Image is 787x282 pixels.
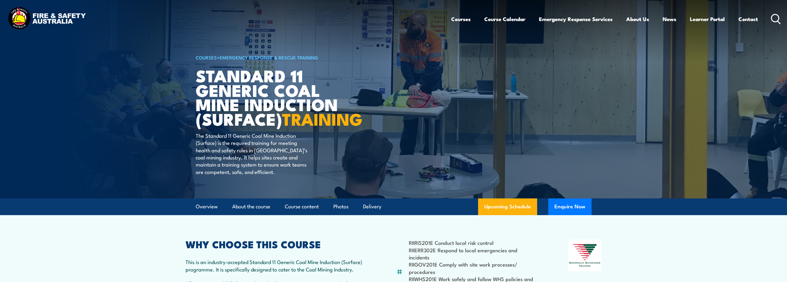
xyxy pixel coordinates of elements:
a: News [663,11,676,27]
a: About the course [232,198,270,215]
strong: TRAINING [282,106,362,131]
h1: Standard 11 Generic Coal Mine Induction (Surface) [196,68,349,126]
a: Course Calendar [484,11,525,27]
a: Upcoming Schedule [478,198,537,215]
a: Emergency Response & Rescue Training [220,54,318,61]
h2: WHY CHOOSE THIS COURSE [186,240,366,248]
p: This is an industry-accepted Standard 11 Generic Coal Mine Induction (Surface) programme. It is s... [186,258,366,273]
a: About Us [626,11,649,27]
li: RIIRIS201E Conduct local risk control [409,239,538,246]
h6: > [196,54,349,61]
img: Nationally Recognised Training logo. [568,240,602,271]
p: The Standard 11 Generic Coal Mine Induction (Surface) is the required training for meeting health... [196,132,309,175]
a: Learner Portal [690,11,725,27]
li: RIIGOV201E Comply with site work processes/ procedures [409,261,538,275]
a: COURSES [196,54,217,61]
a: Contact [738,11,758,27]
li: RIIERR302E Respond to local emergencies and incidents [409,246,538,261]
a: Emergency Response Services [539,11,613,27]
a: Photos [333,198,349,215]
a: Courses [451,11,471,27]
a: Course content [285,198,319,215]
button: Enquire Now [548,198,592,215]
a: Delivery [363,198,381,215]
a: Overview [196,198,218,215]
